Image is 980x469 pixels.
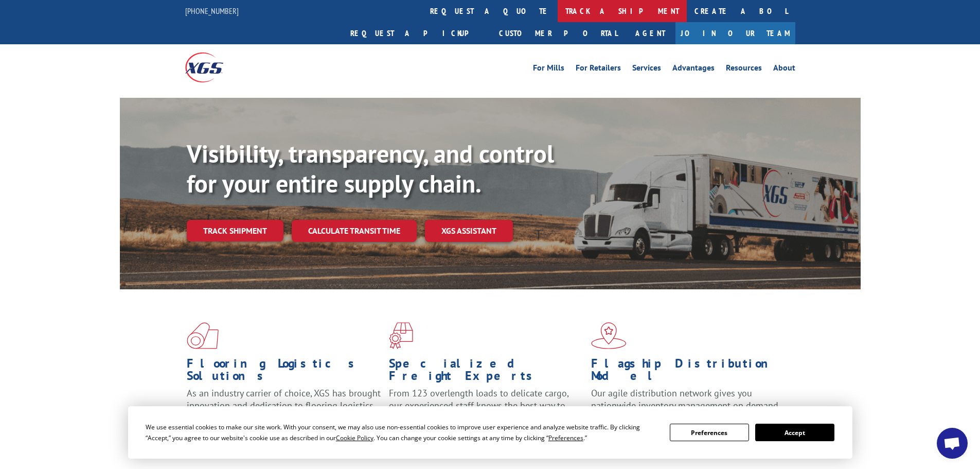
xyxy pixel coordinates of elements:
p: From 123 overlength loads to delicate cargo, our experienced staff knows the best way to move you... [389,387,583,433]
button: Preferences [670,424,749,441]
a: Join Our Team [675,22,795,44]
a: Calculate transit time [292,220,417,242]
a: For Mills [533,64,564,75]
a: Track shipment [187,220,283,241]
div: We use essential cookies to make our site work. With your consent, we may also use non-essential ... [146,422,657,443]
a: [PHONE_NUMBER] [185,6,239,16]
a: Advantages [672,64,715,75]
a: Open chat [937,428,968,459]
a: Resources [726,64,762,75]
img: xgs-icon-total-supply-chain-intelligence-red [187,322,219,349]
h1: Specialized Freight Experts [389,357,583,387]
img: xgs-icon-flagship-distribution-model-red [591,322,627,349]
h1: Flagship Distribution Model [591,357,786,387]
button: Accept [755,424,834,441]
a: Customer Portal [491,22,625,44]
h1: Flooring Logistics Solutions [187,357,381,387]
div: Cookie Consent Prompt [128,406,852,459]
a: Services [632,64,661,75]
a: About [773,64,795,75]
a: XGS ASSISTANT [425,220,513,242]
a: Request a pickup [343,22,491,44]
a: For Retailers [576,64,621,75]
span: Our agile distribution network gives you nationwide inventory management on demand. [591,387,780,411]
span: As an industry carrier of choice, XGS has brought innovation and dedication to flooring logistics... [187,387,381,424]
img: xgs-icon-focused-on-flooring-red [389,322,413,349]
span: Cookie Policy [336,433,373,442]
span: Preferences [548,433,583,442]
a: Agent [625,22,675,44]
b: Visibility, transparency, and control for your entire supply chain. [187,137,554,199]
